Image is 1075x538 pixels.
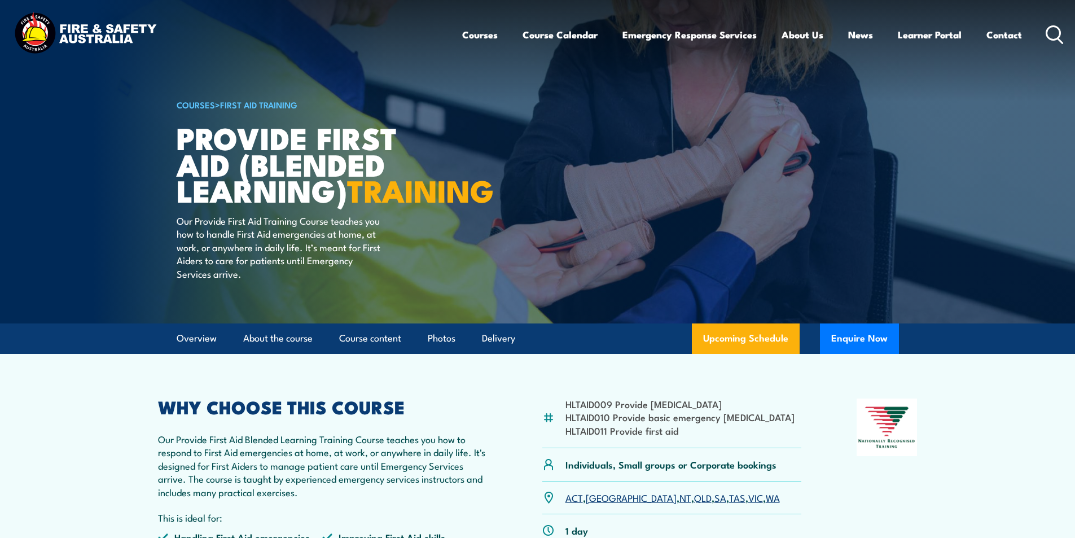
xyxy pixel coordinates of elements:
li: HLTAID009 Provide [MEDICAL_DATA] [565,397,795,410]
a: News [848,20,873,50]
a: Delivery [482,323,515,353]
a: Emergency Response Services [622,20,757,50]
a: About Us [782,20,823,50]
button: Enquire Now [820,323,899,354]
li: HLTAID010 Provide basic emergency [MEDICAL_DATA] [565,410,795,423]
a: VIC [748,491,763,504]
a: About the course [243,323,313,353]
a: First Aid Training [220,98,297,111]
p: Our Provide First Aid Blended Learning Training Course teaches you how to respond to First Aid em... [158,432,488,498]
a: Contact [986,20,1022,50]
a: SA [714,491,726,504]
p: , , , , , , , [565,491,780,504]
a: Upcoming Schedule [692,323,800,354]
a: TAS [729,491,745,504]
a: QLD [694,491,712,504]
h1: Provide First Aid (Blended Learning) [177,124,455,203]
a: Overview [177,323,217,353]
strong: TRAINING [347,166,494,213]
a: NT [679,491,691,504]
a: Course Calendar [523,20,598,50]
a: Learner Portal [898,20,962,50]
a: COURSES [177,98,215,111]
p: Individuals, Small groups or Corporate bookings [565,458,776,471]
p: 1 day [565,524,588,537]
h2: WHY CHOOSE THIS COURSE [158,399,488,414]
p: Our Provide First Aid Training Course teaches you how to handle First Aid emergencies at home, at... [177,214,383,280]
h6: > [177,98,455,111]
a: [GEOGRAPHIC_DATA] [586,491,677,504]
a: ACT [565,491,583,504]
li: HLTAID011 Provide first aid [565,424,795,437]
a: Courses [462,20,498,50]
a: WA [766,491,780,504]
a: Course content [339,323,401,353]
img: Nationally Recognised Training logo. [857,399,918,456]
p: This is ideal for: [158,511,488,524]
a: Photos [428,323,455,353]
